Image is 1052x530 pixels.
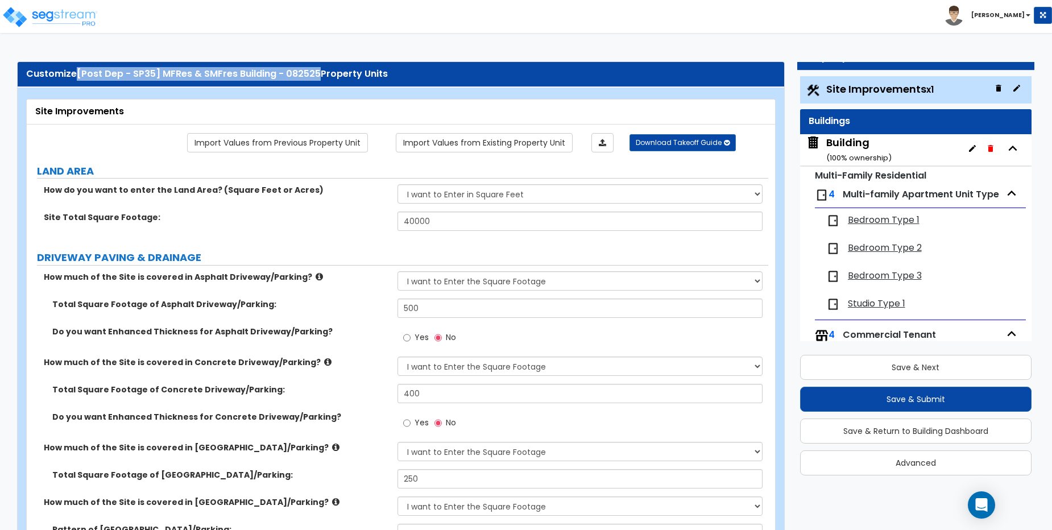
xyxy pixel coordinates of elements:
[826,297,840,311] img: door.png
[826,82,934,96] span: Site Improvements
[800,450,1032,475] button: Advanced
[403,332,411,344] input: Yes
[324,358,332,366] i: click for more info!
[434,332,442,344] input: No
[26,68,776,81] div: Customize Property Units
[815,188,829,202] img: door.png
[826,135,892,164] div: Building
[944,6,964,26] img: avatar.png
[800,419,1032,444] button: Save & Return to Building Dashboard
[403,417,411,429] input: Yes
[44,212,389,223] label: Site Total Square Footage:
[187,133,368,152] a: Import the dynamic attribute values from previous properties.
[815,329,829,342] img: tenants.png
[848,214,920,227] span: Bedroom Type 1
[35,105,767,118] div: Site Improvements
[971,11,1025,19] b: [PERSON_NAME]
[396,133,573,152] a: Import the dynamic attribute values from existing properties.
[2,6,98,28] img: logo_pro_r.png
[968,491,995,519] div: Open Intercom Messenger
[815,169,926,182] small: Multi-Family Residential
[37,250,768,265] label: DRIVEWAY PAVING & DRAINAGE
[829,328,835,341] span: 4
[826,270,840,283] img: door.png
[434,417,442,429] input: No
[806,135,892,164] span: Building
[52,299,389,310] label: Total Square Footage of Asphalt Driveway/Parking:
[44,442,389,453] label: How much of the Site is covered in [GEOGRAPHIC_DATA]/Parking?
[332,498,339,506] i: click for more info!
[848,297,905,310] span: Studio Type 1
[37,164,768,179] label: LAND AREA
[636,138,722,147] span: Download Takeoff Guide
[800,355,1032,380] button: Save & Next
[415,332,429,343] span: Yes
[52,469,389,481] label: Total Square Footage of [GEOGRAPHIC_DATA]/Parking:
[52,384,389,395] label: Total Square Footage of Concrete Driveway/Parking:
[52,411,389,423] label: Do you want Enhanced Thickness for Concrete Driveway/Parking?
[843,328,936,341] span: Commercial Tenant
[446,332,456,343] span: No
[52,326,389,337] label: Do you want Enhanced Thickness for Asphalt Driveway/Parking?
[826,242,840,255] img: door.png
[826,214,840,227] img: door.png
[44,271,389,283] label: How much of the Site is covered in Asphalt Driveway/Parking?
[332,443,339,452] i: click for more info!
[77,67,321,80] span: [Post Dep - SP35] MFRes & SMFres Building - 082525
[926,84,934,96] small: x1
[826,152,892,163] small: ( 100 % ownership)
[806,83,821,98] img: Construction.png
[848,242,922,255] span: Bedroom Type 2
[843,188,999,201] span: Multi-family Apartment Unit Type
[809,115,1024,128] div: Buildings
[415,417,429,428] span: Yes
[44,496,389,508] label: How much of the Site is covered in [GEOGRAPHIC_DATA]/Parking?
[800,387,1032,412] button: Save & Submit
[829,188,835,201] span: 4
[591,133,614,152] a: Import the dynamic attributes value through Excel sheet
[44,184,389,196] label: How do you want to enter the Land Area? (Square Feet or Acres)
[446,417,456,428] span: No
[806,135,821,150] img: building.svg
[316,272,323,281] i: click for more info!
[44,357,389,368] label: How much of the Site is covered in Concrete Driveway/Parking?
[629,134,736,151] button: Download Takeoff Guide
[848,270,922,283] span: Bedroom Type 3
